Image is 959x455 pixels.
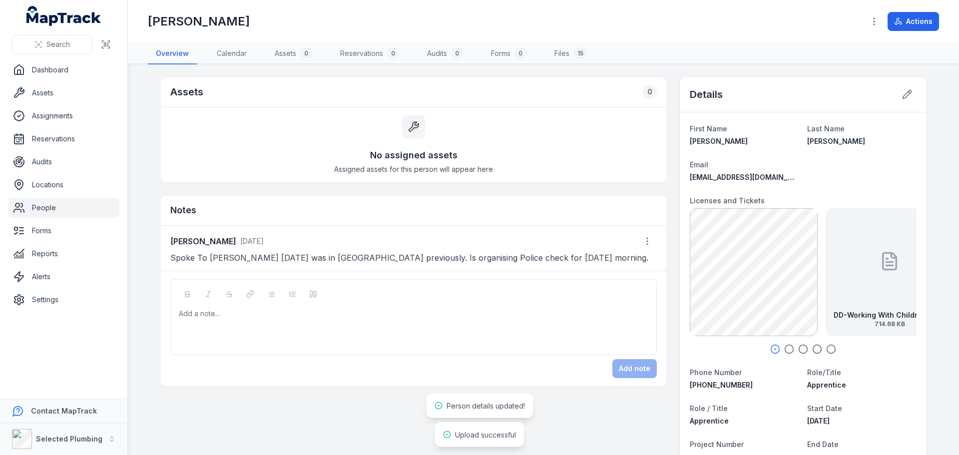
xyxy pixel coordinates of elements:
div: 0 [643,85,657,99]
span: Upload successful [455,431,516,439]
button: Actions [888,12,939,31]
span: Apprentice [807,381,846,389]
span: Project Number [690,440,744,449]
span: Start Date [807,404,842,413]
a: Assets0 [267,43,320,64]
span: Phone Number [690,368,742,377]
div: 0 [387,47,399,59]
a: Overview [148,43,197,64]
h3: No assigned assets [370,148,458,162]
div: 0 [451,47,463,59]
span: [EMAIL_ADDRESS][DOMAIN_NAME] [690,173,810,181]
div: 0 [300,47,312,59]
span: End Date [807,440,839,449]
time: 9/23/2024, 12:00:00 AM [807,417,830,425]
span: Licenses and Tickets [690,196,765,205]
a: Reports [8,244,119,264]
a: People [8,198,119,218]
div: 0 [514,47,526,59]
a: Locations [8,175,119,195]
span: Role / Title [690,404,728,413]
span: First Name [690,124,727,133]
span: [PHONE_NUMBER] [690,381,753,389]
a: Settings [8,290,119,310]
span: Email [690,160,708,169]
div: 15 [573,47,587,59]
span: Role/Title [807,368,841,377]
a: Files15 [546,43,595,64]
time: 7/18/2025, 1:06:18 PM [240,237,264,245]
a: Audits0 [419,43,471,64]
h2: Details [690,87,723,101]
a: Forms [8,221,119,241]
span: Search [46,39,70,49]
button: Search [12,35,92,54]
span: Apprentice [690,417,729,425]
p: Spoke To [PERSON_NAME] [DATE] was in [GEOGRAPHIC_DATA] previously. Is organising Police check for... [170,251,657,265]
a: Assignments [8,106,119,126]
span: Person details updated! [447,402,525,410]
span: Assigned assets for this person will appear here [334,164,493,174]
a: Reservations0 [332,43,407,64]
h3: Notes [170,203,196,217]
strong: DD-Working With Children Card [DATE] [834,310,946,320]
a: Calendar [209,43,255,64]
h1: [PERSON_NAME] [148,13,250,29]
a: Forms0 [483,43,534,64]
h2: Assets [170,85,203,99]
strong: Contact MapTrack [31,407,97,415]
span: [PERSON_NAME] [690,137,748,145]
a: MapTrack [26,6,101,26]
a: Dashboard [8,60,119,80]
strong: Selected Plumbing [36,435,102,443]
span: [PERSON_NAME] [807,137,865,145]
a: Audits [8,152,119,172]
a: Reservations [8,129,119,149]
span: Last Name [807,124,845,133]
span: [DATE] [807,417,830,425]
span: [DATE] [240,237,264,245]
a: Alerts [8,267,119,287]
span: 714.68 KB [834,320,946,328]
a: Assets [8,83,119,103]
strong: [PERSON_NAME] [170,235,236,247]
